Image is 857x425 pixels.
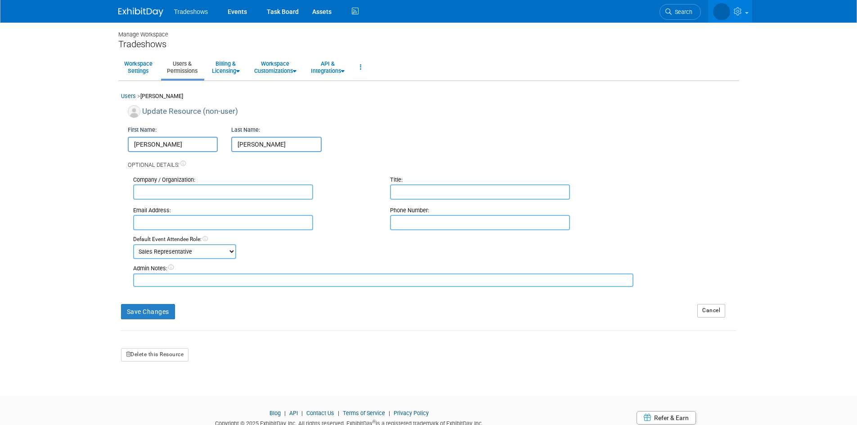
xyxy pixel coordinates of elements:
span: | [299,410,305,416]
span: > [137,93,140,99]
a: WorkspaceCustomizations [248,56,302,78]
span: | [336,410,341,416]
a: Users [121,93,136,99]
a: Privacy Policy [394,410,429,416]
span: | [282,410,288,416]
label: First Name: [128,126,157,134]
button: Delete this Resource [121,348,189,362]
div: Default Event Attendee Role: [133,236,736,244]
a: API [289,410,298,416]
div: Company / Organization: [133,176,377,184]
a: Contact Us [306,410,334,416]
input: Last Name [231,137,322,152]
a: WorkspaceSettings [118,56,158,78]
a: Users &Permissions [161,56,203,78]
img: ExhibitDay [118,8,163,17]
div: Tradeshows [118,39,739,50]
a: Cancel [697,304,725,318]
div: Optional Details: [128,152,736,170]
img: Associate-Profile-5.png [128,105,140,118]
div: Update Resource (non-user) [128,105,736,121]
a: Blog [269,410,281,416]
label: Last Name: [231,126,260,134]
a: API &Integrations [305,56,350,78]
a: Search [660,4,701,20]
sup: ® [372,419,376,424]
div: Manage Workspace [118,22,739,39]
div: Title: [390,176,633,184]
img: Janet Wong [713,3,730,20]
a: Refer & Earn [637,411,696,425]
button: Save Changes [121,304,175,319]
a: Terms of Service [343,410,385,416]
div: Admin Notes: [133,264,634,273]
input: First Name [128,137,218,152]
a: Billing &Licensing [206,56,246,78]
span: Search [672,9,692,15]
div: Email Address: [133,206,377,215]
div: [PERSON_NAME] [121,92,736,105]
span: Tradeshows [174,8,208,15]
span: | [386,410,392,416]
div: Phone Number: [390,206,633,215]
